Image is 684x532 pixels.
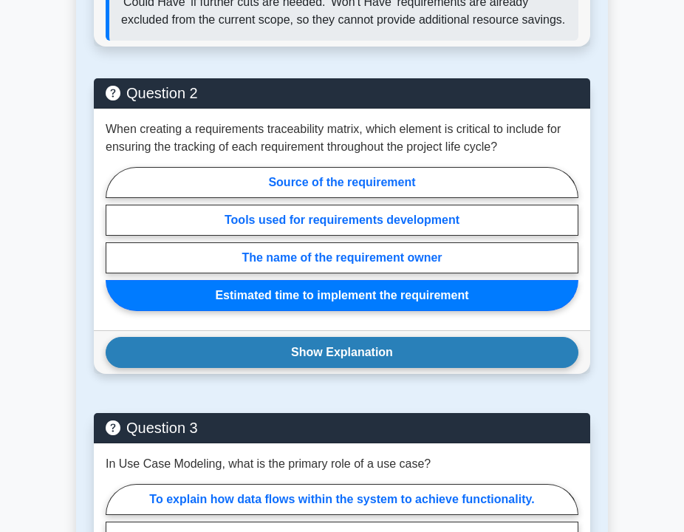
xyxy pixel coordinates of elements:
label: The name of the requirement owner [106,242,578,273]
label: Source of the requirement [106,167,578,198]
label: Tools used for requirements development [106,205,578,236]
h5: Question 2 [106,84,578,102]
h5: Question 3 [106,419,578,437]
button: Show Explanation [106,337,578,368]
label: Estimated time to implement the requirement [106,280,578,311]
p: When creating a requirements traceability matrix, which element is critical to include for ensuri... [106,120,578,156]
label: To explain how data flows within the system to achieve functionality. [106,484,578,515]
p: In Use Case Modeling, what is the primary role of a use case? [106,455,431,473]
